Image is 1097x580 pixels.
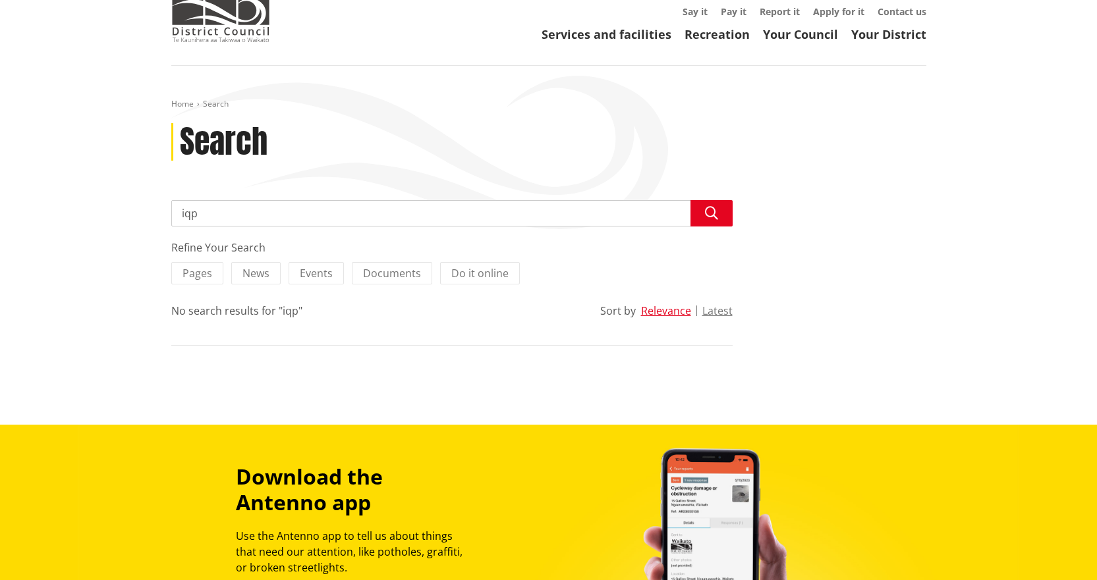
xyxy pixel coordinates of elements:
[300,266,333,280] span: Events
[171,303,302,319] div: No search results for "iqp"
[451,266,509,280] span: Do it online
[171,240,733,255] div: Refine Your Search
[721,5,746,18] a: Pay it
[600,303,636,319] div: Sort by
[242,266,269,280] span: News
[236,464,474,515] h3: Download the Antenno app
[183,266,212,280] span: Pages
[203,98,229,109] span: Search
[813,5,864,18] a: Apply for it
[171,99,926,110] nav: breadcrumb
[363,266,421,280] span: Documents
[236,528,474,575] p: Use the Antenno app to tell us about things that need our attention, like potholes, graffiti, or ...
[641,305,691,317] button: Relevance
[180,123,267,161] h1: Search
[683,5,708,18] a: Say it
[1036,525,1084,572] iframe: Messenger Launcher
[542,26,671,42] a: Services and facilities
[763,26,838,42] a: Your Council
[851,26,926,42] a: Your District
[702,305,733,317] button: Latest
[171,98,194,109] a: Home
[878,5,926,18] a: Contact us
[171,200,733,226] input: Search input
[685,26,750,42] a: Recreation
[760,5,800,18] a: Report it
